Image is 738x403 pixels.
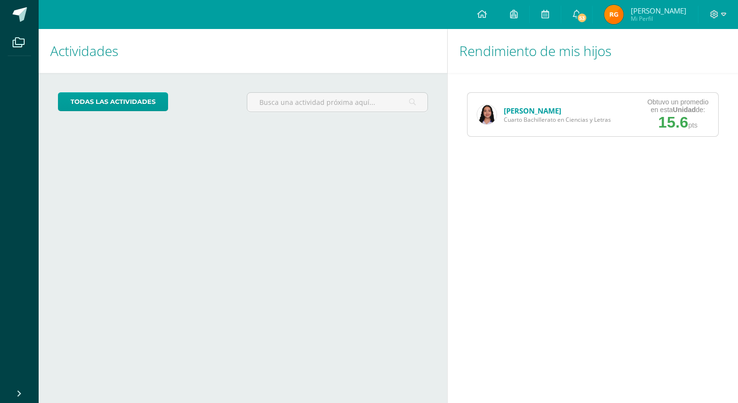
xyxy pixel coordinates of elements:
[631,6,686,15] span: [PERSON_NAME]
[477,105,497,124] img: b6f062efb99e78016ff5276196ead59b.png
[631,14,686,23] span: Mi Perfil
[688,121,697,129] span: pts
[658,114,688,131] span: 15.6
[504,106,561,115] a: [PERSON_NAME]
[459,29,726,73] h1: Rendimiento de mis hijos
[647,98,709,114] div: Obtuvo un promedio en esta de:
[504,115,611,124] span: Cuarto Bachillerato en Ciencias y Letras
[673,106,695,114] strong: Unidad
[604,5,624,24] img: 23051868c921edf69ae6488cc0a39a2e.png
[58,92,168,111] a: todas las Actividades
[577,13,587,23] span: 53
[247,93,427,112] input: Busca una actividad próxima aquí...
[50,29,436,73] h1: Actividades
